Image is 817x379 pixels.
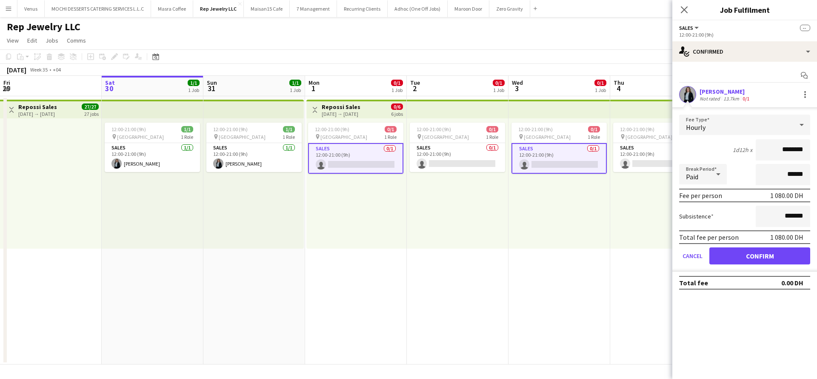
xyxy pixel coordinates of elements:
span: Sat [105,79,115,86]
span: 1 Role [384,134,397,140]
div: 1 Job [493,87,504,93]
label: Subsistence [679,212,714,220]
div: [DATE] → [DATE] [18,111,57,117]
span: 1/1 [289,80,301,86]
span: Sun [207,79,217,86]
a: Jobs [42,35,62,46]
app-job-card: 12:00-21:00 (9h)0/1 [GEOGRAPHIC_DATA]1 RoleSales0/112:00-21:00 (9h) [308,123,403,174]
span: Hourly [686,123,706,132]
span: Sales [679,25,693,31]
app-card-role: Sales0/112:00-21:00 (9h) [511,143,607,174]
span: 0/1 [385,126,397,132]
h3: Repossi Sales [322,103,360,111]
span: 12:00-21:00 (9h) [518,126,553,132]
span: Wed [512,79,523,86]
span: -- [800,25,810,31]
span: 1 Role [486,134,498,140]
span: 2 [409,83,420,93]
span: View [7,37,19,44]
span: [GEOGRAPHIC_DATA] [524,134,571,140]
div: Total fee per person [679,233,739,241]
app-card-role: Sales1/112:00-21:00 (9h)[PERSON_NAME] [105,143,200,172]
span: 12:00-21:00 (9h) [213,126,248,132]
span: 1 Role [588,134,600,140]
div: 1 Job [391,87,403,93]
button: MOCHI DESSERTS CATERING SERVICES L.L.C [45,0,151,17]
app-card-role: Sales0/112:00-21:00 (9h) [410,143,505,172]
div: 1 080.00 DH [770,233,803,241]
span: [GEOGRAPHIC_DATA] [626,134,672,140]
h3: Repossi Sales [18,103,57,111]
span: 12:00-21:00 (9h) [620,126,654,132]
app-card-role: Sales0/112:00-21:00 (9h) [308,143,403,174]
div: 12:00-21:00 (9h) [679,32,810,38]
div: Fee per person [679,191,722,200]
app-skills-label: 0/1 [743,95,749,102]
app-job-card: 12:00-21:00 (9h)1/1 [GEOGRAPHIC_DATA]1 RoleSales1/112:00-21:00 (9h)[PERSON_NAME] [105,123,200,172]
div: 13.7km [722,95,741,102]
span: 0/1 [391,80,403,86]
span: 1 Role [283,134,295,140]
div: 1 Job [290,87,301,93]
button: Zero Gravity [489,0,530,17]
button: Masra Coffee [151,0,193,17]
div: [DATE] → [DATE] [322,111,360,117]
span: 1 Role [181,134,193,140]
span: 31 [206,83,217,93]
button: Venus [17,0,45,17]
button: Adhoc (One Off Jobs) [388,0,448,17]
h1: Rep Jewelry LLC [7,20,80,33]
span: [GEOGRAPHIC_DATA] [117,134,164,140]
button: 7 Management [290,0,337,17]
button: Rep Jewelry LLC [193,0,244,17]
div: Not rated [700,95,722,102]
span: Edit [27,37,37,44]
button: Maisan15 Cafe [244,0,290,17]
span: 0/1 [588,126,600,132]
div: Confirmed [672,41,817,62]
button: Cancel [679,247,706,264]
span: Jobs [46,37,58,44]
span: 1/1 [181,126,193,132]
span: 30 [104,83,115,93]
span: Tue [410,79,420,86]
span: 4 [612,83,624,93]
div: 1 080.00 DH [770,191,803,200]
span: 29 [2,83,10,93]
a: View [3,35,22,46]
div: [PERSON_NAME] [700,88,751,95]
div: +04 [53,66,61,73]
span: 0/1 [486,126,498,132]
span: 12:00-21:00 (9h) [111,126,146,132]
app-card-role: Sales0/112:00-21:00 (9h) [613,143,708,172]
span: [GEOGRAPHIC_DATA] [320,134,367,140]
button: Recurring Clients [337,0,388,17]
app-job-card: 12:00-21:00 (9h)1/1 [GEOGRAPHIC_DATA]1 RoleSales1/112:00-21:00 (9h)[PERSON_NAME] [206,123,302,172]
span: Thu [614,79,624,86]
span: [GEOGRAPHIC_DATA] [422,134,469,140]
button: Confirm [709,247,810,264]
div: 1 Job [595,87,606,93]
div: 1 Job [188,87,199,93]
span: Paid [686,172,698,181]
span: 12:00-21:00 (9h) [315,126,349,132]
span: Fri [3,79,10,86]
div: 1d12h x [733,146,752,154]
a: Comms [63,35,89,46]
div: 6 jobs [391,110,403,117]
div: 27 jobs [84,110,99,117]
div: [DATE] [7,66,26,74]
span: [GEOGRAPHIC_DATA] [219,134,266,140]
app-job-card: 12:00-21:00 (9h)0/1 [GEOGRAPHIC_DATA]1 RoleSales0/112:00-21:00 (9h) [613,123,708,172]
h3: Job Fulfilment [672,4,817,15]
app-card-role: Sales1/112:00-21:00 (9h)[PERSON_NAME] [206,143,302,172]
button: Sales [679,25,700,31]
span: Comms [67,37,86,44]
app-job-card: 12:00-21:00 (9h)0/1 [GEOGRAPHIC_DATA]1 RoleSales0/112:00-21:00 (9h) [410,123,505,172]
div: 12:00-21:00 (9h)0/1 [GEOGRAPHIC_DATA]1 RoleSales0/112:00-21:00 (9h) [511,123,607,174]
span: 0/1 [493,80,505,86]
